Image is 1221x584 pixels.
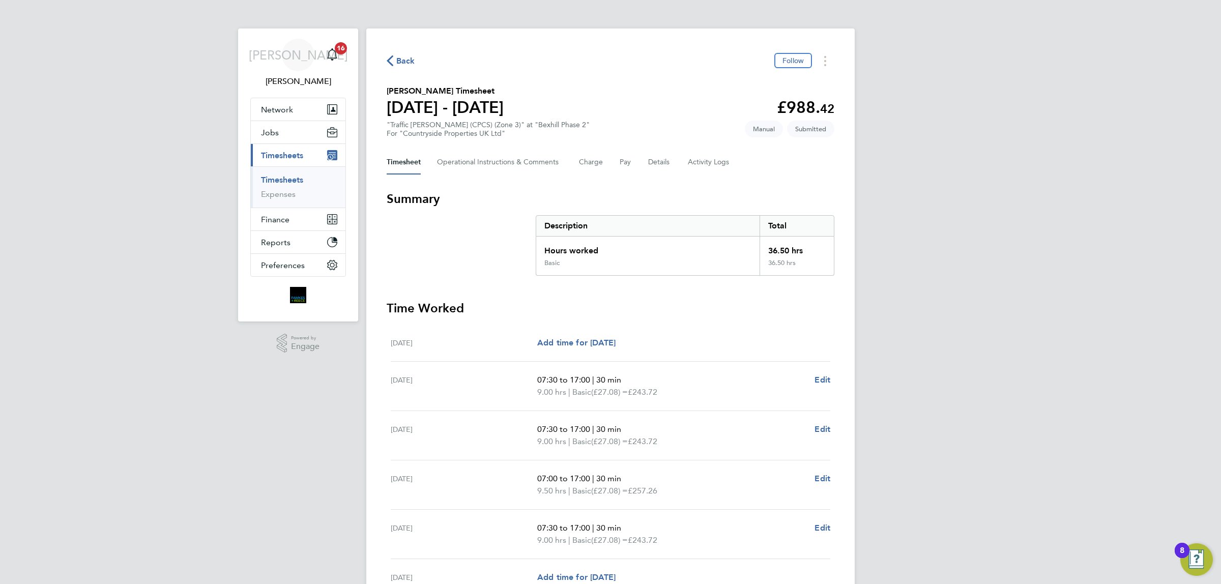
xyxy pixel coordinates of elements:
button: Finance [251,208,345,230]
span: This timesheet was manually created. [745,121,783,137]
a: Edit [815,473,830,485]
button: Charge [579,150,603,174]
span: 30 min [596,424,621,434]
span: | [568,436,570,446]
button: Timesheets [251,144,345,166]
span: 16 [335,42,347,54]
span: | [592,474,594,483]
button: Jobs [251,121,345,143]
div: 8 [1180,550,1184,564]
div: Summary [536,215,834,276]
span: Back [396,55,415,67]
span: £243.72 [628,535,657,545]
div: Description [536,216,760,236]
nav: Main navigation [238,28,358,322]
span: Basic [572,386,591,398]
button: Reports [251,231,345,253]
button: Preferences [251,254,345,276]
h3: Time Worked [387,300,834,316]
span: Powered by [291,334,319,342]
button: Timesheets Menu [816,53,834,69]
span: Basic [572,435,591,448]
span: 07:30 to 17:00 [537,375,590,385]
h1: [DATE] - [DATE] [387,97,504,118]
span: Add time for [DATE] [537,572,616,582]
a: Timesheets [261,175,303,185]
span: | [592,424,594,434]
span: Edit [815,474,830,483]
h2: [PERSON_NAME] Timesheet [387,85,504,97]
span: Reports [261,238,290,247]
div: [DATE] [391,374,537,398]
span: 07:30 to 17:00 [537,424,590,434]
a: Edit [815,374,830,386]
span: Edit [815,523,830,533]
span: 9.00 hrs [537,535,566,545]
a: Edit [815,522,830,534]
span: (£27.08) = [591,387,628,397]
a: Edit [815,423,830,435]
div: Basic [544,259,560,267]
span: Basic [572,534,591,546]
span: Edit [815,375,830,385]
span: [PERSON_NAME] [249,48,348,62]
span: | [592,523,594,533]
span: Network [261,105,293,114]
span: (£27.08) = [591,486,628,495]
button: Details [648,150,672,174]
span: Edit [815,424,830,434]
div: "Traffic [PERSON_NAME] (CPCS) (Zone 3)" at "Bexhill Phase 2" [387,121,590,138]
span: | [592,375,594,385]
div: Total [760,216,834,236]
img: bromak-logo-retina.png [290,287,306,303]
div: For "Countryside Properties UK Ltd" [387,129,590,138]
span: (£27.08) = [591,436,628,446]
div: Timesheets [251,166,345,208]
button: Back [387,54,415,67]
span: Basic [572,485,591,497]
div: [DATE] [391,423,537,448]
a: Expenses [261,189,296,199]
span: Jobs [261,128,279,137]
div: [DATE] [391,522,537,546]
h3: Summary [387,191,834,207]
div: 36.50 hrs [760,237,834,259]
a: Powered byEngage [277,334,320,353]
span: Engage [291,342,319,351]
span: 07:30 to 17:00 [537,523,590,533]
span: 9.00 hrs [537,436,566,446]
span: | [568,486,570,495]
button: Operational Instructions & Comments [437,150,563,174]
div: [DATE] [391,337,537,349]
span: £257.26 [628,486,657,495]
span: 07:00 to 17:00 [537,474,590,483]
a: Go to home page [250,287,346,303]
span: Jordan Alaezihe [250,75,346,87]
span: Finance [261,215,289,224]
span: £243.72 [628,436,657,446]
span: 42 [820,101,834,116]
span: 9.50 hrs [537,486,566,495]
a: Add time for [DATE] [537,571,616,583]
a: [PERSON_NAME][PERSON_NAME] [250,39,346,87]
button: Activity Logs [688,150,731,174]
span: | [568,387,570,397]
a: 16 [322,39,342,71]
span: 30 min [596,375,621,385]
div: Hours worked [536,237,760,259]
span: | [568,535,570,545]
button: Open Resource Center, 8 new notifications [1180,543,1213,576]
span: 30 min [596,523,621,533]
a: Add time for [DATE] [537,337,616,349]
div: [DATE] [391,473,537,497]
span: 9.00 hrs [537,387,566,397]
span: (£27.08) = [591,535,628,545]
span: Add time for [DATE] [537,338,616,347]
span: Follow [782,56,804,65]
div: [DATE] [391,571,537,583]
button: Network [251,98,345,121]
app-decimal: £988. [777,98,834,117]
span: This timesheet is Submitted. [787,121,834,137]
button: Follow [774,53,812,68]
button: Pay [620,150,632,174]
